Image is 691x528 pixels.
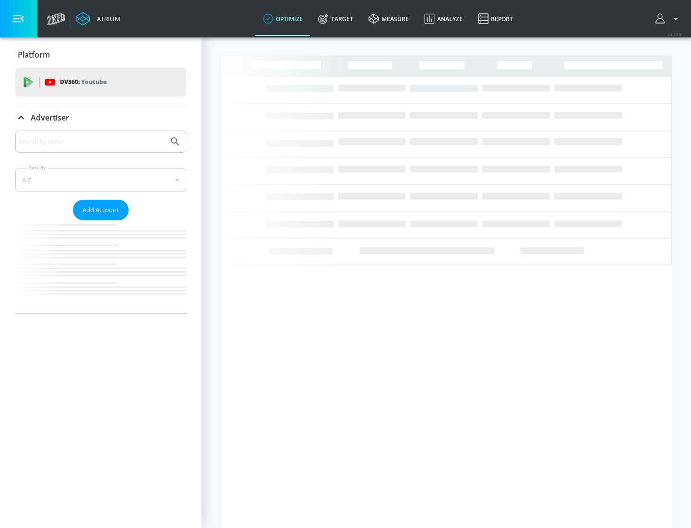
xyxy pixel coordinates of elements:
p: Platform [18,49,50,60]
input: Search by name [19,135,165,148]
div: DV360: Youtube [15,68,186,96]
a: Target [310,1,361,36]
div: Platform [15,41,186,68]
div: Atrium [93,14,120,23]
p: DV360: [60,77,107,87]
a: optimize [255,1,310,36]
a: Report [470,1,521,36]
a: Analyze [417,1,470,36]
div: Advertiser [15,131,186,313]
p: Advertiser [31,112,69,123]
span: Add Account [83,204,119,216]
p: Youtube [81,77,107,87]
button: Add Account [73,200,129,220]
a: Atrium [76,12,120,26]
a: measure [361,1,417,36]
div: A-Z [15,168,186,192]
div: Advertiser [15,104,186,131]
nav: list of Advertiser [15,220,186,313]
label: Sort By [27,165,48,171]
span: v 4.33.5 [668,32,681,37]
